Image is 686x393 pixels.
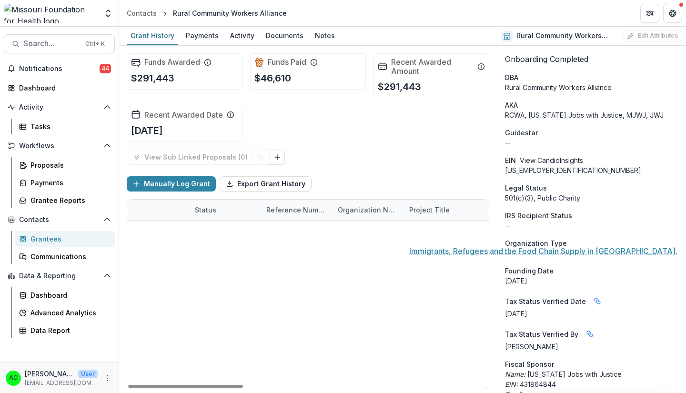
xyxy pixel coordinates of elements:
button: Export Grant History [220,176,312,191]
button: Notifications44 [4,61,115,76]
span: Founding Date [505,266,554,276]
div: Grantee Reports [30,195,107,205]
span: Activity [19,103,100,111]
div: Organization Name [332,205,404,215]
button: Open Contacts [4,212,115,227]
button: Edit Attributes [622,30,682,42]
div: Status [189,205,222,215]
nav: breadcrumb [123,6,291,20]
span: Onboarding Completed [505,54,588,64]
h2: Rural Community Workers Alliance [516,32,618,40]
button: More [101,373,113,384]
span: Data & Reporting [19,272,100,280]
h2: Funds Awarded [144,58,200,67]
button: Get Help [663,4,682,23]
div: Contacts [127,8,157,18]
div: Reference Number [261,200,332,220]
div: -- [505,221,678,231]
div: Rural Community Workers Alliance [505,82,678,92]
a: Tasks [15,119,115,134]
p: [DATE] [131,123,163,138]
div: Dashboard [30,290,107,300]
h2: Funds Paid [268,58,306,67]
div: Dashboard [19,83,107,93]
button: View CandidInsights [520,155,583,165]
span: Contacts [19,216,100,224]
p: 431864844 [505,379,678,389]
p: [PERSON_NAME] [25,369,74,379]
div: Status [189,200,261,220]
span: Organization Type [505,238,567,248]
span: Legal Status [505,183,547,193]
span: Fiscal Sponsor [505,359,554,369]
p: $291,443 [131,71,174,85]
div: Payments [182,29,222,42]
button: Open entity switcher [101,4,115,23]
a: Dashboard [15,287,115,303]
div: 501(c)(3), Public Charity [505,193,678,203]
div: Reference Number [261,205,332,215]
p: EIN [505,155,516,165]
div: Grant History [127,29,178,42]
i: Name: [505,370,525,378]
a: Advanced Analytics [15,305,115,321]
button: View Sub Linked Proposals (0) [127,150,270,165]
p: User [78,370,98,378]
div: Ctrl + K [83,39,107,49]
span: AKA [505,100,518,110]
button: Open Workflows [4,138,115,153]
div: Payments [30,178,107,188]
button: Linked binding [582,326,597,342]
h2: Recent Awarded Date [144,111,223,120]
div: Project Title [404,200,523,220]
div: Data Report [30,325,107,335]
span: IRS Recipient Status [505,211,572,221]
a: Dashboard [4,80,115,96]
div: [DATE] [505,276,678,286]
a: Payments [15,175,115,191]
div: Project Title [404,205,455,215]
span: Tax Status Verified By [505,329,578,339]
a: Grant History [127,27,178,45]
button: Open Activity [4,100,115,115]
h2: Recent Awarded Amount [391,58,474,76]
div: Notes [311,29,339,42]
a: Proposals [15,157,115,173]
div: Documents [262,29,307,42]
span: 44 [100,64,111,73]
p: RCWA, [US_STATE] Jobs with Justice, MJWJ, JWJ [505,110,678,120]
button: Manually Log Grant [127,176,216,191]
p: $291,443 [378,80,421,94]
div: Rural Community Workers Alliance [173,8,287,18]
span: Search... [23,39,80,48]
span: Guidestar [505,128,538,138]
div: Communications [30,252,107,262]
button: Partners [640,4,659,23]
span: Notifications [19,65,100,73]
a: Communications [15,249,115,264]
p: [US_STATE] Jobs with Justice [505,369,678,379]
div: Organization Name [332,200,404,220]
div: Activity [226,29,258,42]
span: Tax Status Verified Date [505,296,586,306]
div: Advanced Analytics [30,308,107,318]
div: -- [505,138,678,148]
div: Proposals [30,160,107,170]
a: Grantees [15,231,115,247]
button: Search... [4,34,115,53]
p: [EMAIL_ADDRESS][DOMAIN_NAME] [25,379,98,387]
p: [PERSON_NAME] [505,342,678,352]
a: Grantee Reports [15,192,115,208]
a: Notes [311,27,339,45]
button: Link Grants [270,150,285,165]
img: Missouri Foundation for Health logo [4,4,98,23]
span: DBA [505,72,518,82]
div: Grantees [30,234,107,244]
button: Linked binding [590,293,605,309]
p: [DATE] [505,309,678,319]
a: Payments [182,27,222,45]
